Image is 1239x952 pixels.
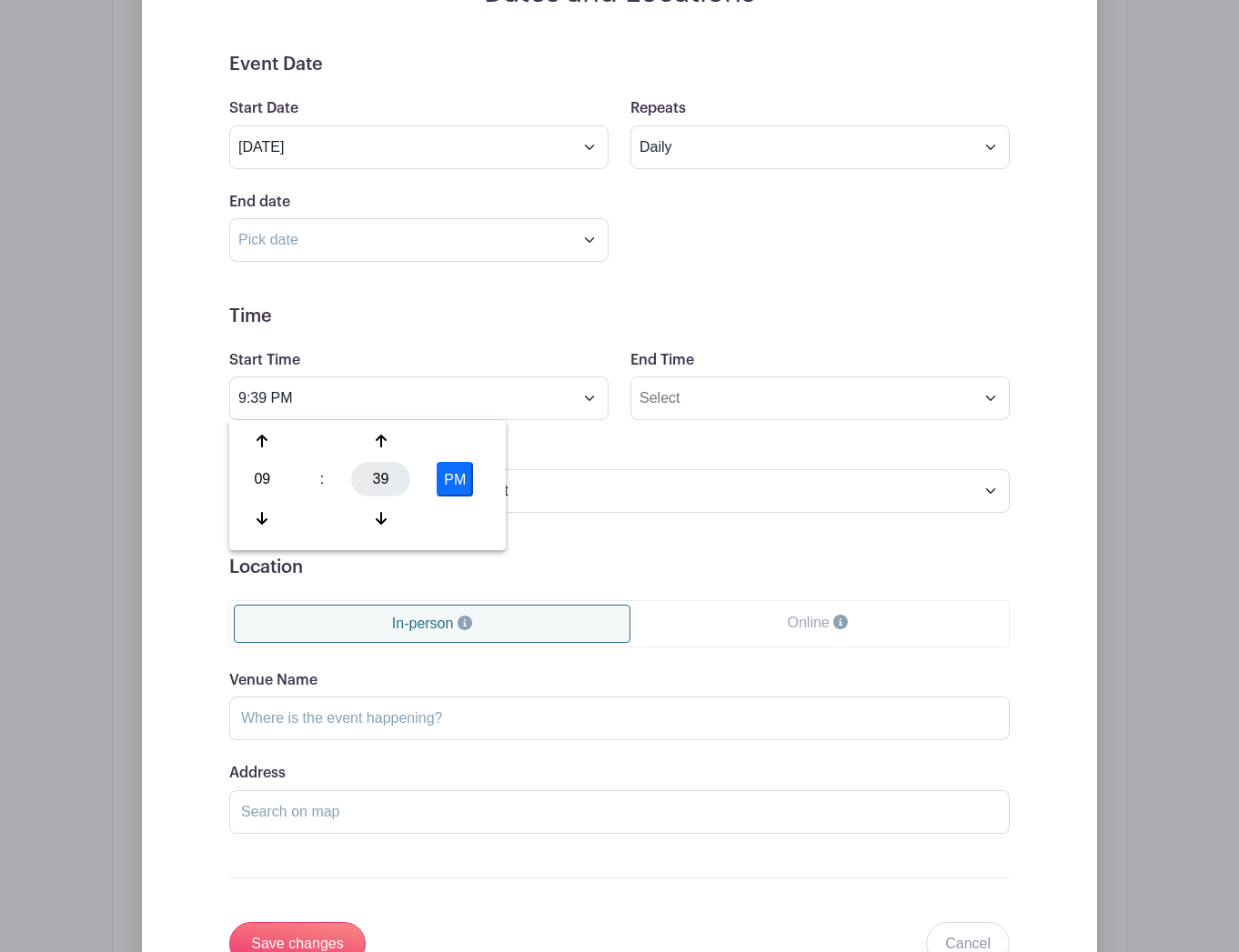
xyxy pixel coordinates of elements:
h5: Time [229,306,1010,327]
input: Select [229,125,609,169]
div: Decrement Minute [351,501,410,536]
label: Venue Name [229,672,317,689]
label: End Time [630,352,694,369]
div: : [298,462,347,496]
a: Online [630,605,1005,641]
a: In-person [234,605,630,643]
label: Start Time [229,352,300,369]
h5: Event Date [229,54,1010,75]
label: Repeats [630,100,686,117]
h5: Location [229,556,1010,578]
button: PM [437,462,473,496]
label: Address [229,765,286,782]
div: Pick Hour [233,462,292,496]
label: Start Date [229,100,298,117]
div: Increment Hour [233,424,292,458]
div: Increment Minute [351,424,410,458]
div: Decrement Hour [233,501,292,536]
label: End date [229,194,290,211]
input: Pick date [229,218,609,262]
input: Select [229,376,609,420]
div: Pick Minute [351,462,410,496]
input: Search on map [229,790,1010,834]
input: Where is the event happening? [229,696,1010,740]
input: Select [630,376,1010,420]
